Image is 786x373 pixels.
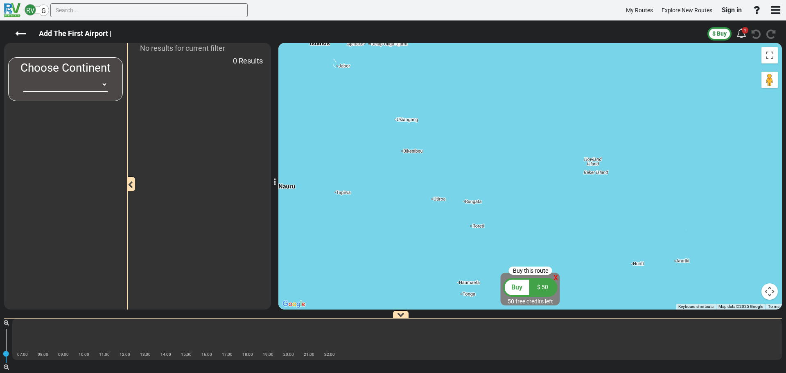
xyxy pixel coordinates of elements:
span: RV [26,7,34,14]
div: | [258,357,278,365]
div: | [33,357,53,365]
div: | [196,357,217,365]
div: | [12,357,33,365]
div: 07:00 [12,350,33,358]
div: | [176,357,196,365]
span: $ Buy [712,30,727,37]
div: | [319,357,340,365]
a: Terms [768,304,779,309]
span: Map data ©2025 Google [718,304,763,309]
a: Explore New Routes [658,2,716,18]
div: | [94,357,115,365]
div: | [74,357,94,365]
label: Add The First Airport | [31,27,120,41]
button: Drag Pegman onto the map to open Street View [761,72,778,88]
span: Choose Continent [20,61,111,75]
span: No results for current filter [140,44,225,52]
a: Open this area in Google Maps (opens a new window) [280,299,307,310]
span: Explore New Routes [662,7,712,14]
button: Keyboard shortcuts [678,304,714,310]
a: Sign in [718,2,745,19]
span: x [553,272,558,282]
div: 19:00 [258,350,278,358]
div: 12:00 [115,350,135,358]
div: 09:00 [53,350,74,358]
div: 14:00 [156,350,176,358]
div: 08:00 [33,350,53,358]
div: 10:00 [74,350,94,358]
span: Buy [511,283,522,291]
div: | [156,357,176,365]
button: $ Buy [707,27,732,41]
div: | [135,357,156,365]
button: Toggle fullscreen view [761,47,778,63]
div: 1 [742,27,748,34]
div: 18:00 [237,350,258,358]
a: My Routes [622,2,657,18]
div: | [53,357,74,365]
button: Buy $ 50 [501,278,560,297]
div: | [217,357,237,365]
span: Buy this route [513,267,548,274]
div: 11:00 [94,350,115,358]
span: 50 [508,298,514,305]
div: 21:00 [299,350,319,358]
span: My Routes [626,7,653,14]
div: G [38,5,49,16]
div: 17:00 [217,350,237,358]
img: RvPlanetLogo.png [4,3,20,17]
div: | [115,357,135,365]
span: free credits left [515,298,553,305]
button: Map camera controls [761,283,778,300]
div: 15:00 [176,350,196,358]
div: 20:00 [278,350,299,358]
div: | [237,357,258,365]
div: | [278,357,299,365]
input: Search... [50,3,248,17]
div: 16:00 [196,350,217,358]
span: $ 50 [537,284,548,290]
img: Google [280,299,307,310]
div: 0 Results [231,54,265,68]
div: 1 [736,27,746,41]
div: 13:00 [135,350,156,358]
div: x [553,271,558,283]
div: 22:00 [319,350,340,358]
span: G [41,7,46,15]
div: | [299,357,319,365]
span: Sign in [722,6,742,14]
